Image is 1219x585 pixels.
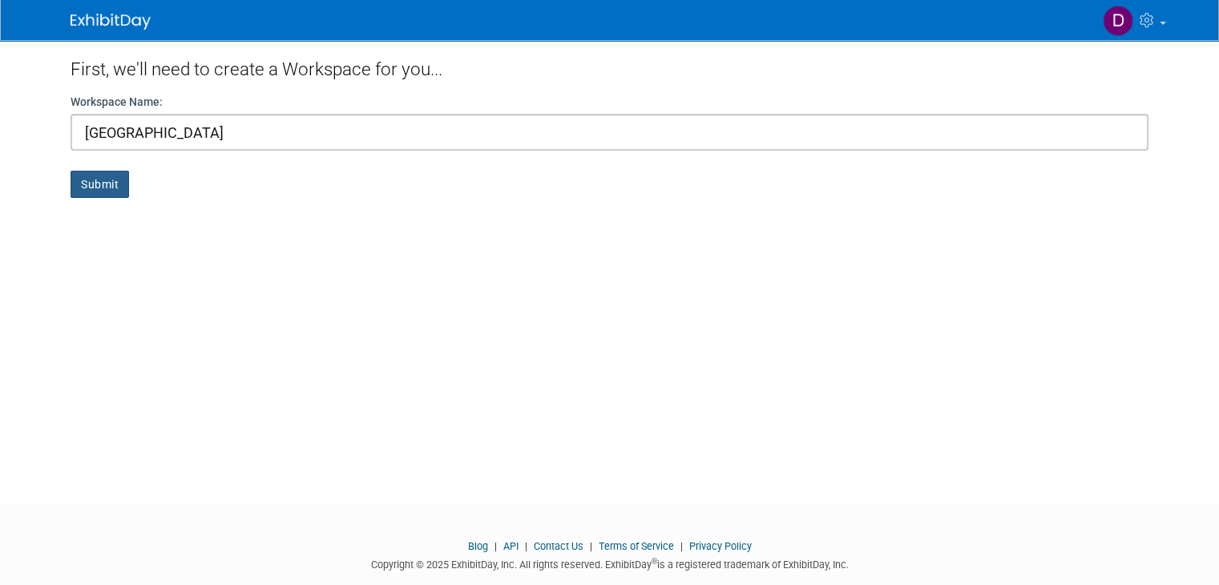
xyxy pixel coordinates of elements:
input: Name of your organization [71,114,1148,151]
span: | [490,540,501,552]
span: | [586,540,596,552]
span: | [521,540,531,552]
span: | [676,540,687,552]
div: First, we'll need to create a Workspace for you... [71,40,1148,94]
button: Submit [71,171,129,198]
a: Terms of Service [599,540,674,552]
a: API [503,540,519,552]
img: DiQuan Forcell [1103,6,1133,36]
a: Blog [468,540,488,552]
a: Privacy Policy [689,540,752,552]
sup: ® [652,557,657,566]
img: ExhibitDay [71,14,151,30]
a: Contact Us [534,540,583,552]
label: Workspace Name: [71,94,163,110]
